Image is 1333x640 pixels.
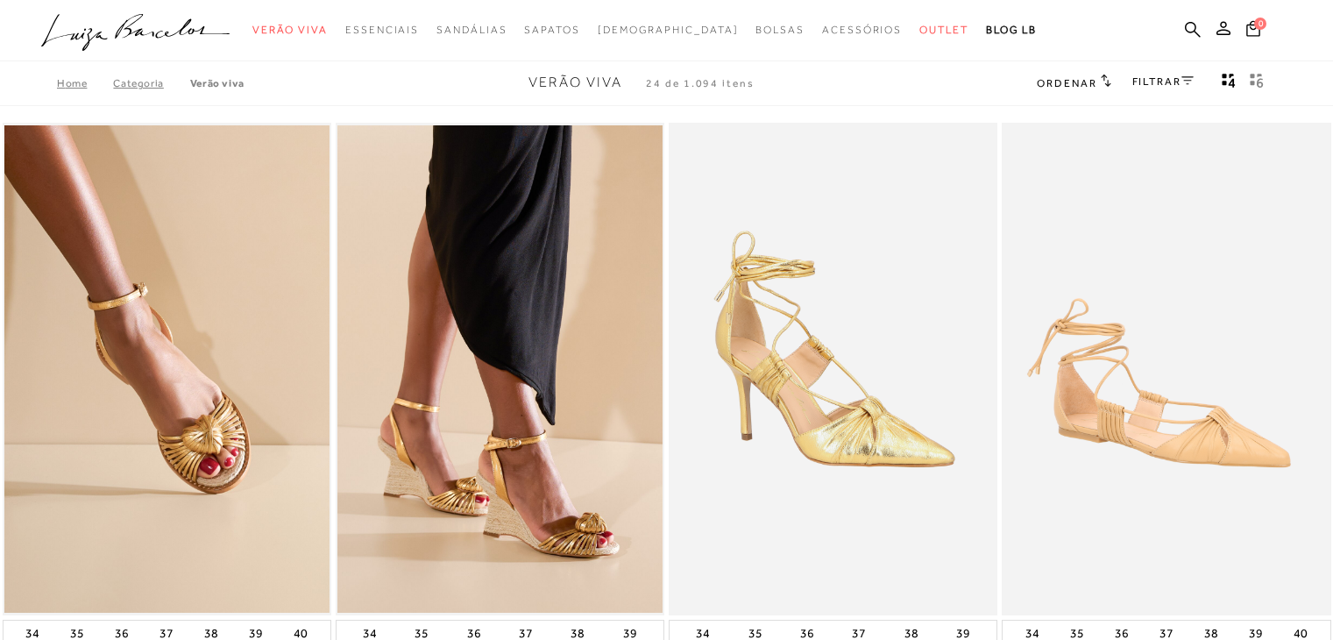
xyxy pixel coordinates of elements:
[1254,18,1266,30] span: 0
[670,125,996,614] img: SCARPIN SALTO ALTO EM METALIZADO OURO COM AMARRAÇÃO
[345,14,419,46] a: noSubCategoriesText
[190,77,245,89] a: Verão Viva
[1244,72,1269,95] button: gridText6Desc
[4,125,330,614] img: RASTEIRA OURO COM SOLADO EM JUTÁ
[1241,19,1266,43] button: 0
[1037,77,1096,89] span: Ordenar
[436,14,507,46] a: noSubCategoriesText
[822,14,902,46] a: noSubCategoriesText
[524,24,579,36] span: Sapatos
[252,24,328,36] span: Verão Viva
[57,77,113,89] a: Home
[528,75,622,90] span: Verão Viva
[337,125,663,614] img: SANDÁLIA ANABELA OURO COM SALTO ALTO EM JUTA
[524,14,579,46] a: noSubCategoriesText
[436,24,507,36] span: Sandálias
[646,77,755,89] span: 24 de 1.094 itens
[1003,125,1329,614] img: SAPATILHA EM COURO BEGE AREIA COM AMARRAÇÃO
[670,125,996,614] a: SCARPIN SALTO ALTO EM METALIZADO OURO COM AMARRAÇÃO SCARPIN SALTO ALTO EM METALIZADO OURO COM AMA...
[113,77,189,89] a: Categoria
[598,14,739,46] a: noSubCategoriesText
[345,24,419,36] span: Essenciais
[755,24,805,36] span: Bolsas
[337,125,663,614] a: SANDÁLIA ANABELA OURO COM SALTO ALTO EM JUTA SANDÁLIA ANABELA OURO COM SALTO ALTO EM JUTA
[1216,72,1241,95] button: Mostrar 4 produtos por linha
[986,24,1037,36] span: BLOG LB
[822,24,902,36] span: Acessórios
[986,14,1037,46] a: BLOG LB
[755,14,805,46] a: noSubCategoriesText
[1132,75,1194,88] a: FILTRAR
[919,24,968,36] span: Outlet
[252,14,328,46] a: noSubCategoriesText
[1003,125,1329,614] a: SAPATILHA EM COURO BEGE AREIA COM AMARRAÇÃO SAPATILHA EM COURO BEGE AREIA COM AMARRAÇÃO
[919,14,968,46] a: noSubCategoriesText
[598,24,739,36] span: [DEMOGRAPHIC_DATA]
[4,125,330,614] a: RASTEIRA OURO COM SOLADO EM JUTÁ RASTEIRA OURO COM SOLADO EM JUTÁ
